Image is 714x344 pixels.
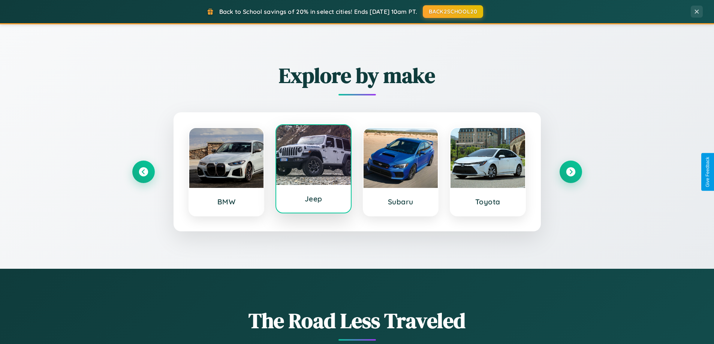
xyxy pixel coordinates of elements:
h3: BMW [197,197,256,206]
h3: Subaru [371,197,431,206]
h2: Explore by make [132,61,582,90]
button: BACK2SCHOOL20 [423,5,483,18]
h3: Jeep [284,194,343,203]
h3: Toyota [458,197,518,206]
span: Back to School savings of 20% in select cities! Ends [DATE] 10am PT. [219,8,417,15]
div: Give Feedback [705,157,710,187]
h1: The Road Less Traveled [132,306,582,335]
